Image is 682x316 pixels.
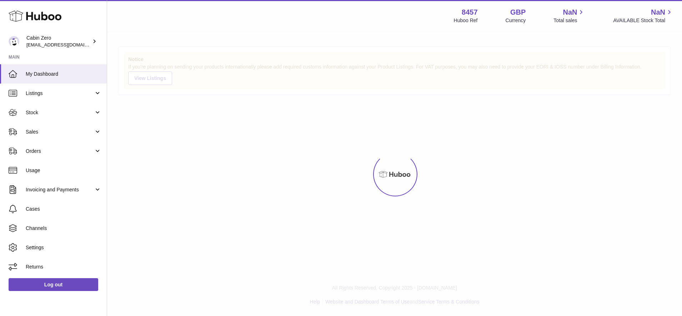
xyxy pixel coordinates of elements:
[26,109,94,116] span: Stock
[26,90,94,97] span: Listings
[26,244,101,251] span: Settings
[26,206,101,212] span: Cases
[613,17,673,24] span: AVAILABLE Stock Total
[26,148,94,155] span: Orders
[454,17,478,24] div: Huboo Ref
[462,7,478,17] strong: 8457
[553,7,585,24] a: NaN Total sales
[613,7,673,24] a: NaN AVAILABLE Stock Total
[510,7,526,17] strong: GBP
[26,167,101,174] span: Usage
[26,186,94,193] span: Invoicing and Payments
[553,17,585,24] span: Total sales
[26,264,101,270] span: Returns
[563,7,577,17] span: NaN
[9,36,19,47] img: internalAdmin-8457@internal.huboo.com
[26,71,101,77] span: My Dashboard
[651,7,665,17] span: NaN
[26,42,105,47] span: [EMAIL_ADDRESS][DOMAIN_NAME]
[26,35,91,48] div: Cabin Zero
[9,278,98,291] a: Log out
[26,225,101,232] span: Channels
[26,129,94,135] span: Sales
[506,17,526,24] div: Currency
